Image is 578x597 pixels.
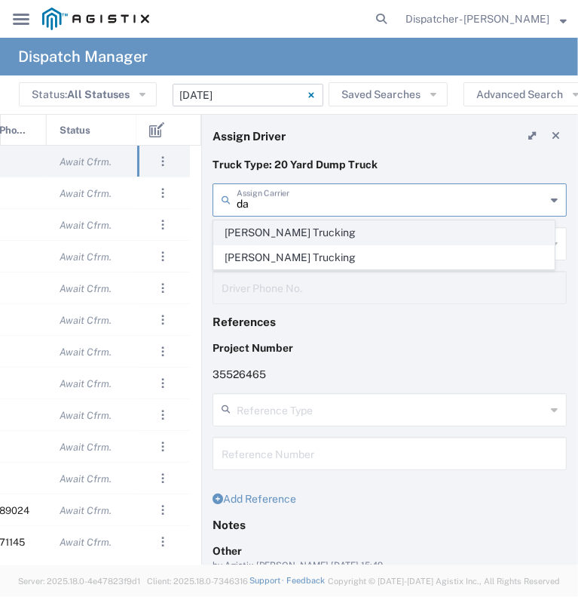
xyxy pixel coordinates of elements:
[213,340,567,356] p: Project Number
[153,183,174,204] button: ...
[60,410,112,421] span: Await Cfrm.
[162,311,165,329] span: . . .
[286,576,325,585] a: Feedback
[405,11,549,27] span: Dispatcher - Cameron Bowman
[153,405,174,426] button: ...
[213,315,567,328] h4: References
[60,188,112,199] span: Await Cfrm.
[60,505,112,516] span: Await Cfrm.
[19,82,157,106] button: Status:All Statuses
[153,500,174,521] button: ...
[153,531,174,552] button: ...
[60,283,112,294] span: Await Cfrm.
[214,221,554,245] span: [PERSON_NAME] Trucking
[213,129,286,143] h4: Assign Driver
[162,184,165,202] span: . . .
[60,220,112,231] span: Await Cfrm.
[60,473,112,485] span: Await Cfrm.
[18,38,148,75] h4: Dispatch Manager
[153,278,174,299] button: ...
[249,576,287,585] a: Support
[60,156,112,168] span: Await Cfrm.
[328,575,560,588] span: Copyright © [DATE]-[DATE] Agistix Inc., All Rights Reserved
[60,115,90,146] span: Status
[162,343,165,361] span: . . .
[162,469,165,488] span: . . .
[213,157,567,173] p: Truck Type: 20 Yard Dump Truck
[153,468,174,489] button: ...
[162,501,165,519] span: . . .
[153,373,174,394] button: ...
[60,442,112,453] span: Await Cfrm.
[153,341,174,362] button: ...
[405,10,567,28] button: Dispatcher - [PERSON_NAME]
[153,309,174,331] button: ...
[214,246,554,269] span: [PERSON_NAME] Trucking
[162,216,165,234] span: . . .
[162,248,165,266] span: . . .
[162,152,165,171] span: . . .
[162,279,165,297] span: . . .
[153,214,174,235] button: ...
[42,8,149,30] img: logo
[60,346,112,358] span: Await Cfrm.
[329,82,448,106] button: Saved Searches
[153,436,174,457] button: ...
[213,518,567,531] h4: Notes
[67,88,130,100] span: All Statuses
[213,559,567,573] div: by Agistix [PERSON_NAME] [DATE] 15:49
[162,374,165,392] span: . . .
[162,406,165,424] span: . . .
[60,537,112,548] span: Await Cfrm.
[18,577,140,586] span: Server: 2025.18.0-4e47823f9d1
[153,246,174,267] button: ...
[60,251,112,263] span: Await Cfrm.
[213,367,567,383] p: 35526465
[162,533,165,551] span: . . .
[213,493,296,505] a: Add Reference
[162,438,165,456] span: . . .
[60,378,112,389] span: Await Cfrm.
[153,151,174,172] button: ...
[213,543,567,559] div: Other
[147,577,248,586] span: Client: 2025.18.0-7346316
[60,315,112,326] span: Await Cfrm.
